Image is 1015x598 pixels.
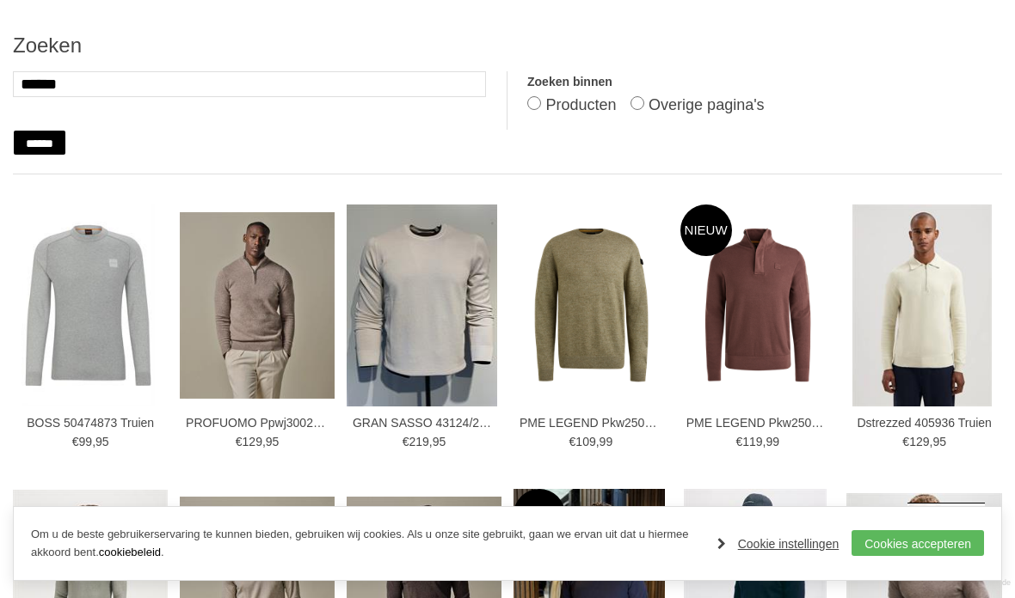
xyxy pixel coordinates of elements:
[19,415,162,430] a: BOSS 50474873 Truien
[433,435,446,448] span: 95
[22,204,155,406] img: BOSS 50474873 Truien
[909,435,929,448] span: 129
[932,435,946,448] span: 95
[852,530,984,556] a: Cookies accepteren
[600,435,613,448] span: 99
[902,435,909,448] span: €
[852,204,992,406] img: Dstrezzed 405936 Truien
[766,435,780,448] span: 99
[95,435,109,448] span: 95
[763,435,766,448] span: ,
[717,531,840,557] a: Cookie instellingen
[72,435,79,448] span: €
[180,212,335,399] img: PROFUOMO Ppwj30029d Truien
[853,415,996,430] a: Dstrezzed 405936 Truien
[347,204,498,406] img: GRAN SASSO 43124/21819 Truien
[243,435,262,448] span: 129
[596,435,600,448] span: ,
[575,435,595,448] span: 109
[514,228,668,382] img: PME LEGEND Pkw2508335 Truien
[429,435,433,448] span: ,
[403,435,409,448] span: €
[236,435,243,448] span: €
[13,33,1002,58] h1: Zoeken
[520,415,662,430] a: PME LEGEND Pkw2508335 Truien
[680,228,835,382] img: PME LEGEND Pkw2509322 Truien
[569,435,576,448] span: €
[409,435,428,448] span: 219
[31,526,700,562] p: Om u de beste gebruikerservaring te kunnen bieden, gebruiken wij cookies. Als u onze site gebruik...
[930,435,933,448] span: ,
[99,546,161,558] a: cookiebeleid
[262,435,266,448] span: ,
[266,435,280,448] span: 95
[527,71,1001,93] label: Zoeken binnen
[186,415,329,430] a: PROFUOMO Ppwj30029d Truien
[649,96,765,113] label: Overige pagina's
[907,503,985,580] a: Terug naar boven
[546,96,617,113] label: Producten
[742,435,762,448] span: 119
[353,415,495,430] a: GRAN SASSO 43124/21819 Truien
[92,435,95,448] span: ,
[79,435,93,448] span: 99
[686,415,829,430] a: PME LEGEND Pkw2509322 Truien
[735,435,742,448] span: €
